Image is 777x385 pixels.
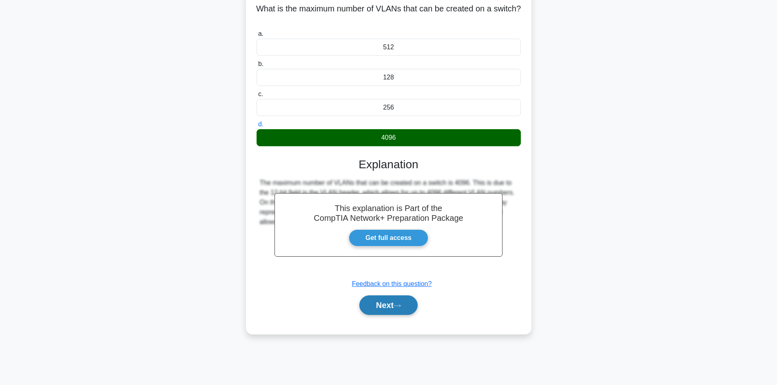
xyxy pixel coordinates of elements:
div: The maximum number of VLANs that can be created on a switch is 4096. This is due to the 12-bit fi... [260,178,518,227]
a: Get full access [349,229,428,246]
div: 512 [257,39,521,56]
a: Feedback on this question? [352,280,432,287]
div: 4096 [257,129,521,146]
button: Next [359,295,418,315]
span: a. [258,30,263,37]
span: b. [258,60,263,67]
span: c. [258,90,263,97]
div: 128 [257,69,521,86]
span: d. [258,121,263,128]
div: 256 [257,99,521,116]
h3: Explanation [261,158,516,172]
h5: What is the maximum number of VLANs that can be created on a switch? [256,4,522,24]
